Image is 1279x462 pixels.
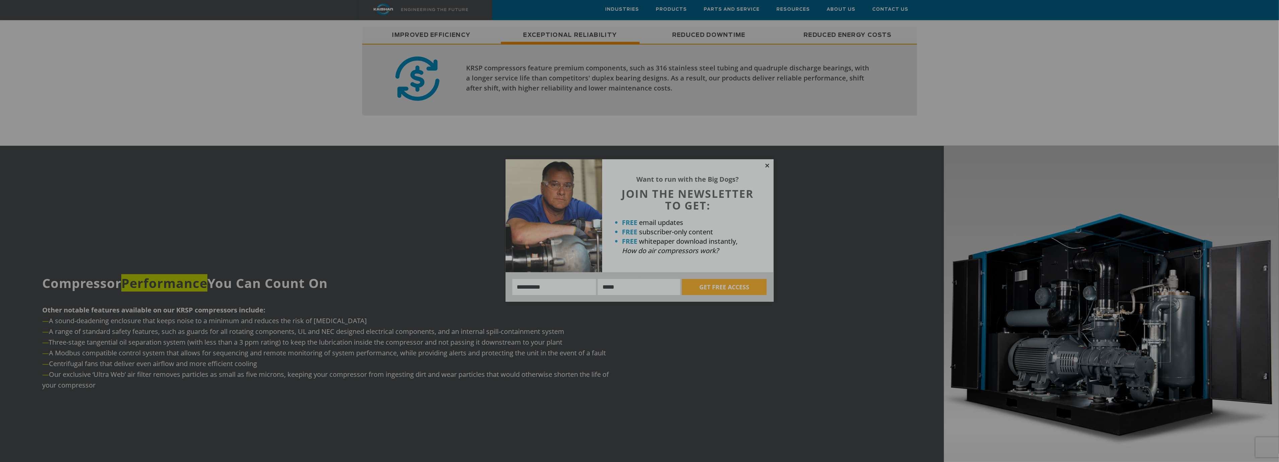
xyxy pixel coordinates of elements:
span: whitepaper download instantly, [639,237,738,246]
span: subscriber-only content [639,227,713,236]
span: JOIN THE NEWSLETTER TO GET: [622,186,754,213]
span: email updates [639,218,684,227]
strong: Want to run with the Big Dogs? [637,175,739,184]
strong: FREE [622,237,638,246]
em: How do air compressors work? [622,246,719,255]
input: Email [598,279,680,295]
button: GET FREE ACCESS [682,279,767,295]
button: Close [764,163,770,169]
strong: FREE [622,227,638,236]
input: Name: [512,279,596,295]
strong: FREE [622,218,638,227]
